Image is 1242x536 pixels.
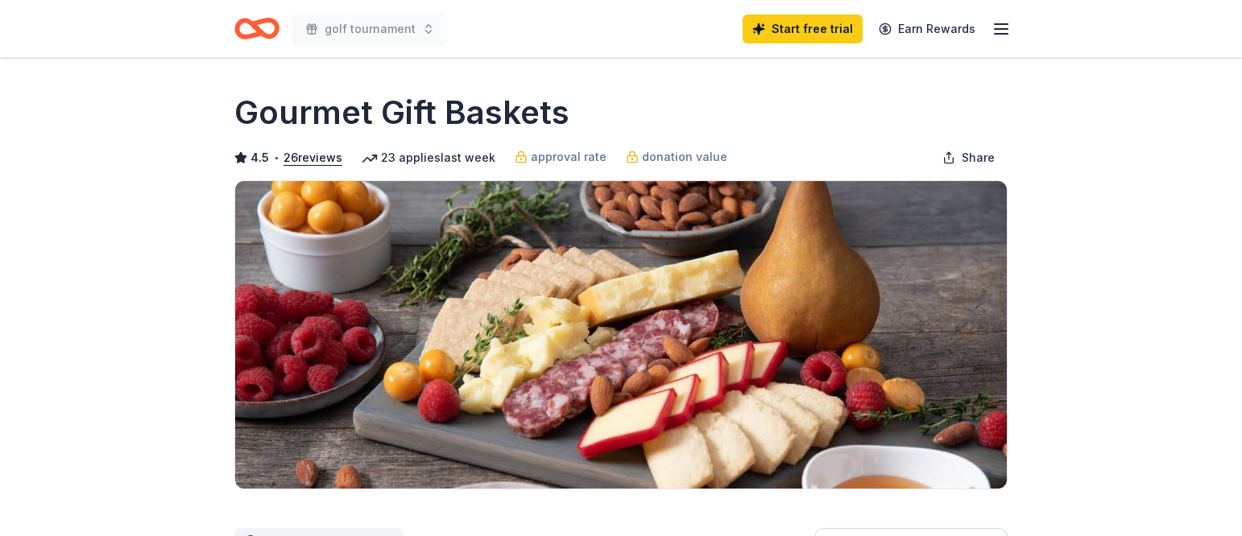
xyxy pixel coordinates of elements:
span: 4.5 [250,148,269,167]
span: donation value [642,147,727,167]
div: 23 applies last week [362,148,495,167]
a: approval rate [515,147,607,167]
a: Start free trial [743,14,863,43]
button: 26reviews [284,148,342,167]
img: Image for Gourmet Gift Baskets [235,181,1007,489]
button: Share [929,142,1008,174]
button: golf tournament [292,13,448,45]
span: golf tournament [325,19,416,39]
span: approval rate [531,147,607,167]
a: Home [234,10,279,47]
a: donation value [626,147,727,167]
span: Share [962,148,995,167]
span: • [274,151,279,164]
a: Earn Rewards [869,14,985,43]
h1: Gourmet Gift Baskets [234,90,569,135]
